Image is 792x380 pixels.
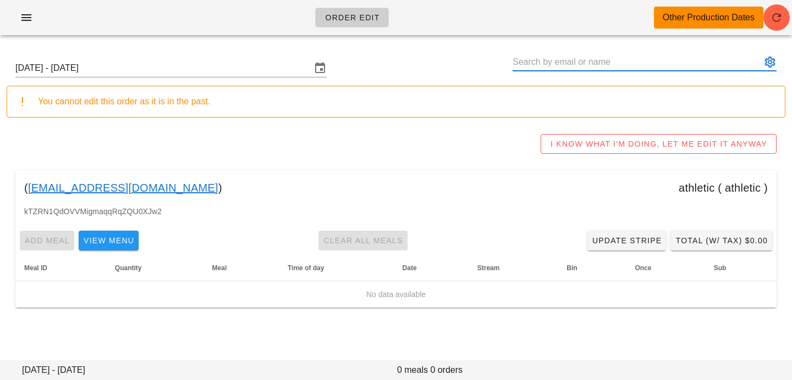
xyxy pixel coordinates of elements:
a: Update Stripe [587,231,667,250]
span: Bin [566,264,577,272]
span: You cannot edit this order as it is in the past. [38,97,210,106]
button: appended action [763,55,777,69]
span: Meal ID [24,264,47,272]
th: Once: Not sorted. Activate to sort ascending. [626,255,705,281]
span: Total (w/ Tax) $0.00 [675,236,768,245]
td: No data available [15,281,777,308]
span: Quantity [115,264,142,272]
span: View Menu [83,236,134,245]
span: Sub [714,264,727,272]
th: Meal ID: Not sorted. Activate to sort ascending. [15,255,106,281]
div: kTZRN1QdOVVMigmaqqRqZQU0XJw2 [15,205,777,226]
a: Order Edit [315,8,389,27]
a: [EMAIL_ADDRESS][DOMAIN_NAME] [28,179,218,197]
span: Date [403,264,417,272]
span: Time of day [288,264,324,272]
span: Stream [477,264,500,272]
span: Meal [212,264,227,272]
th: Date: Not sorted. Activate to sort ascending. [394,255,469,281]
span: Update Stripe [592,236,662,245]
span: I KNOW WHAT I'M DOING, LET ME EDIT IT ANYWAY [550,139,767,148]
div: ( ) athletic ( athletic ) [15,170,777,205]
th: Stream: Not sorted. Activate to sort ascending. [469,255,558,281]
div: Other Production Dates [663,11,755,24]
span: Once [635,264,651,272]
th: Meal: Not sorted. Activate to sort ascending. [204,255,279,281]
button: I KNOW WHAT I'M DOING, LET ME EDIT IT ANYWAY [541,134,777,154]
th: Sub: Not sorted. Activate to sort ascending. [705,255,777,281]
button: View Menu [79,231,139,250]
th: Quantity: Not sorted. Activate to sort ascending. [106,255,204,281]
button: Total (w/ Tax) $0.00 [670,231,772,250]
input: Search by email or name [513,53,761,71]
span: Order Edit [324,13,380,22]
th: Time of day: Not sorted. Activate to sort ascending. [279,255,394,281]
th: Bin: Not sorted. Activate to sort ascending. [558,255,626,281]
